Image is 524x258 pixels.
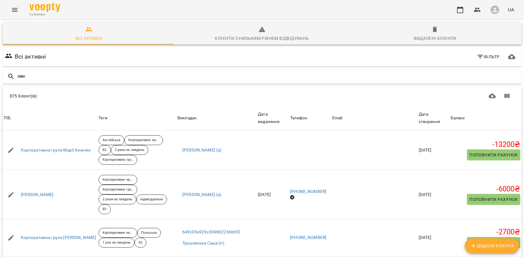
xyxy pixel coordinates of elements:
a: [PERSON_NAME] (а) [182,147,222,153]
img: Voopty Logo [29,3,60,12]
button: UA [505,4,517,15]
button: Поповнити рахунок [467,149,520,160]
a: Корпоративна група [PERSON_NAME] [21,235,96,241]
div: Викладач [177,114,196,122]
p: 2 рази на тиждень [115,148,145,153]
div: Корпоративна група Хижняк [99,155,137,165]
div: Всі активні [76,35,103,42]
div: Sort [4,114,11,122]
div: Корпоративне навчання [99,175,137,185]
div: Sort [419,111,448,125]
div: 875 Клієнт(ів) [10,93,261,99]
td: [DATE] [417,170,449,219]
p: Корпоративна група Брежнєва [103,187,133,192]
h5: -6000 ₴ [451,184,520,194]
button: Поповнити рахунок [467,194,520,205]
span: Поповнити рахунок [469,151,518,159]
a: [PERSON_NAME] (а) [182,192,222,198]
a: [PERSON_NAME] [21,192,54,198]
h6: Всі активні [15,52,46,61]
button: Показати колонки [499,89,514,103]
div: Table Toolbar [2,86,522,106]
div: Індивідуально [136,194,167,204]
span: Додати клієнта [470,242,514,249]
p: Польська [141,230,157,236]
span: UA [508,6,514,13]
div: ПІБ [4,114,11,122]
div: B2 [99,145,111,155]
td: [DATE] [257,170,289,219]
span: Викладач [177,114,255,122]
h5: -2700 ₴ [451,227,520,237]
p: 2 рази на тиждень [103,197,132,202]
p: B2 [103,148,107,153]
p: Корпоративна група Хижняк [103,157,133,163]
div: Англійська [99,135,124,145]
div: Sort [332,114,343,122]
div: Дата видалення [258,111,288,125]
a: Корпоративна група Марії Хижняк [21,147,91,153]
span: Фільтр [477,53,500,60]
button: Фільтр [474,51,502,62]
div: Корпоративне навчання [124,135,163,145]
a: [PHONE_NUMBER] [290,189,326,194]
a: 649c03e929c699802266b9f2 [182,229,241,235]
div: Корпоративне навчання [99,228,137,238]
div: Баланс [451,114,465,122]
div: Телефон [290,114,307,122]
p: Корпоративне навчання [103,230,133,236]
span: ПІБ [4,114,96,122]
a: [PHONE_NUMBER] [290,235,326,240]
div: Клієнти з низьким рівнем відвідувань [215,35,309,42]
p: Англійська [103,138,120,143]
div: Дата створення [419,111,448,125]
div: Email [332,114,343,122]
div: Sort [451,114,465,122]
div: B2 [99,204,111,214]
span: Email [332,114,416,122]
div: 2 рази на тиждень [111,145,149,155]
a: Трушевська Саша (п) [182,240,224,246]
span: Баланс [451,114,520,122]
button: Menu [7,2,22,17]
p: A2 [138,240,142,245]
p: B2 [103,207,107,212]
td: [DATE] [417,219,449,256]
button: Поповнити рахунок [467,237,520,248]
p: Індивідуально [140,197,163,202]
span: Поповнити рахунок [469,196,518,203]
h5: -13200 ₴ [451,140,520,149]
p: 1 раз на тиждень [103,240,130,245]
div: Видалені клієнти [414,35,456,42]
div: Теги [99,114,175,122]
div: Польська [137,228,161,238]
span: Телефон [290,114,330,122]
div: 2 рази на тиждень [99,194,136,204]
span: For Business [29,13,60,17]
button: Додати клієнта [465,238,519,253]
div: Корпоративна група Брежнєва [99,185,137,194]
p: Корпоративне навчання [103,177,133,183]
td: [DATE] [417,130,449,170]
div: Sort [177,114,196,122]
p: Корпоративне навчання [128,138,159,143]
div: A2 [134,238,146,248]
div: 1 раз на тиждень [99,238,134,248]
button: Завантажити CSV [485,89,500,103]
